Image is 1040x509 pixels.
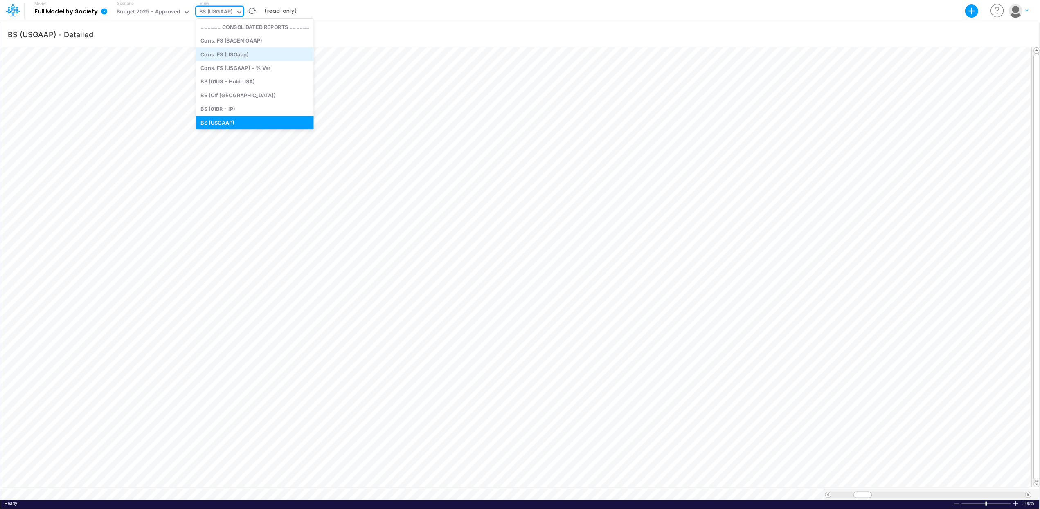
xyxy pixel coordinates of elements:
div: BS (USGAAP) [199,8,233,17]
div: BS (01US - Hold USA) [196,75,314,88]
label: Model [34,2,47,7]
div: Zoom Out [954,501,960,507]
div: BS (01BR - IP) [196,102,314,116]
div: Zoom In [1013,500,1019,507]
label: View [200,0,209,7]
div: BS (USGAAP) [196,116,314,129]
div: Zoom [986,502,987,506]
div: Zoom [961,500,1013,507]
label: Scenario [117,0,134,7]
div: Cons. FS (USGaap) [196,47,314,61]
div: ====== CONSOLIDATED REPORTS ====== [196,20,314,34]
span: 100% [1023,500,1035,507]
div: Cons. FS (BACEN GAAP) [196,34,314,47]
div: In Ready mode [5,500,17,507]
div: Zoom level [1023,500,1035,507]
b: Full Model by Society [34,8,98,16]
span: Ready [5,501,17,506]
div: BS (Off [GEOGRAPHIC_DATA]) [196,88,314,102]
b: (read-only) [264,7,297,15]
div: Budget 2025 - Approved [117,8,180,17]
div: Cons. FS (USGAAP) - % Var [196,61,314,74]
